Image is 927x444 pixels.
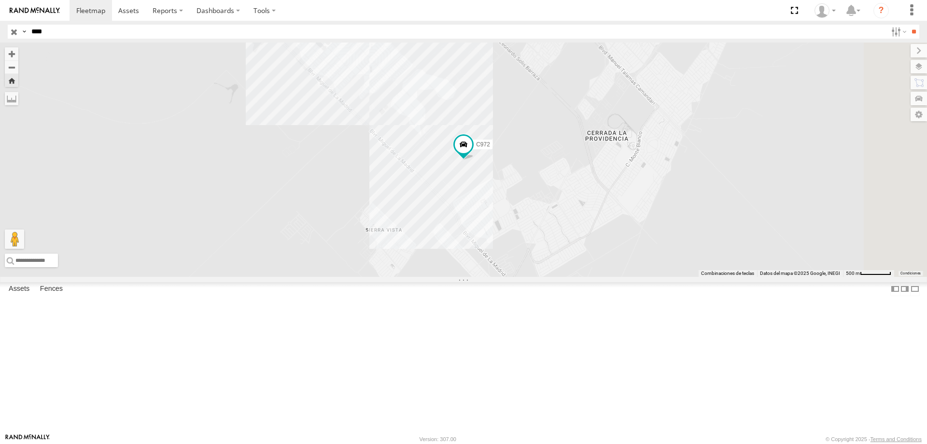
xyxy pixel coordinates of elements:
i: ? [873,3,889,18]
span: Datos del mapa ©2025 Google, INEGI [760,271,840,276]
label: Dock Summary Table to the Left [890,282,900,296]
span: C972 [476,141,490,148]
a: Terms and Conditions [871,436,922,442]
button: Arrastra el hombrecito naranja al mapa para abrir Street View [5,229,24,249]
label: Map Settings [911,108,927,121]
button: Zoom out [5,60,18,74]
button: Combinaciones de teclas [701,270,754,277]
label: Fences [35,282,68,296]
img: rand-logo.svg [10,7,60,14]
label: Assets [4,282,34,296]
div: Version: 307.00 [420,436,456,442]
button: Zoom in [5,47,18,60]
label: Hide Summary Table [910,282,920,296]
a: Visit our Website [5,434,50,444]
button: Escala del mapa: 500 m por 61 píxeles [843,270,894,277]
a: Condiciones (se abre en una nueva pestaña) [900,272,921,275]
label: Search Query [20,25,28,39]
div: © Copyright 2025 - [826,436,922,442]
div: MANUEL HERNANDEZ [811,3,839,18]
label: Dock Summary Table to the Right [900,282,910,296]
label: Measure [5,92,18,105]
label: Search Filter Options [887,25,908,39]
button: Zoom Home [5,74,18,87]
span: 500 m [846,271,860,276]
